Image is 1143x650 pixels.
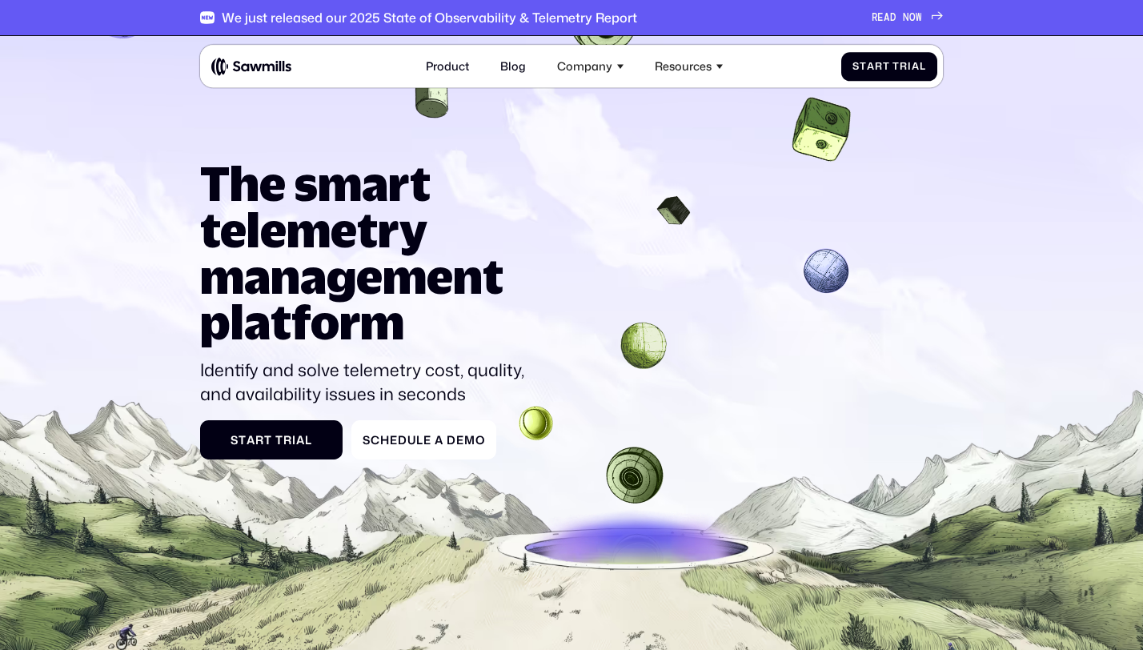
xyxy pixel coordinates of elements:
span: R [872,12,878,24]
span: c [371,433,380,447]
div: Resources [655,60,712,74]
span: r [255,433,264,447]
div: Company [549,51,632,82]
span: N [903,12,909,24]
span: t [239,433,247,447]
span: o [475,433,485,447]
span: D [890,12,896,24]
span: t [264,433,272,447]
a: READNOW [872,12,944,24]
span: e [390,433,398,447]
span: e [456,433,464,447]
a: StartTrial [200,420,343,459]
span: r [900,61,908,73]
div: We just released our 2025 State of Observability & Telemetry Report [222,10,637,25]
span: l [416,433,423,447]
span: E [877,12,884,24]
span: l [305,433,312,447]
span: r [875,61,883,73]
span: O [909,12,916,24]
span: T [892,61,900,73]
span: r [283,433,292,447]
span: a [247,433,255,447]
div: Resources [647,51,732,82]
span: e [423,433,431,447]
span: h [380,433,390,447]
span: d [398,433,407,447]
h1: The smart telemetry management platform [200,160,531,345]
a: ScheduleaDemo [351,420,496,459]
span: T [275,433,283,447]
a: Blog [491,51,534,82]
p: Identify and solve telemetry cost, quality, and availability issues in seconds [200,358,531,406]
span: S [852,61,860,73]
span: l [920,61,926,73]
span: t [883,61,890,73]
span: W [916,12,922,24]
a: Product [417,51,477,82]
a: StartTrial [841,52,937,81]
span: i [292,433,296,447]
span: D [447,433,456,447]
span: S [231,433,239,447]
span: a [435,433,443,447]
span: t [860,61,867,73]
span: S [363,433,371,447]
span: a [912,61,920,73]
span: a [867,61,875,73]
span: A [884,12,890,24]
span: u [407,433,416,447]
div: Company [557,60,612,74]
span: i [908,61,912,73]
span: m [464,433,475,447]
span: a [296,433,305,447]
